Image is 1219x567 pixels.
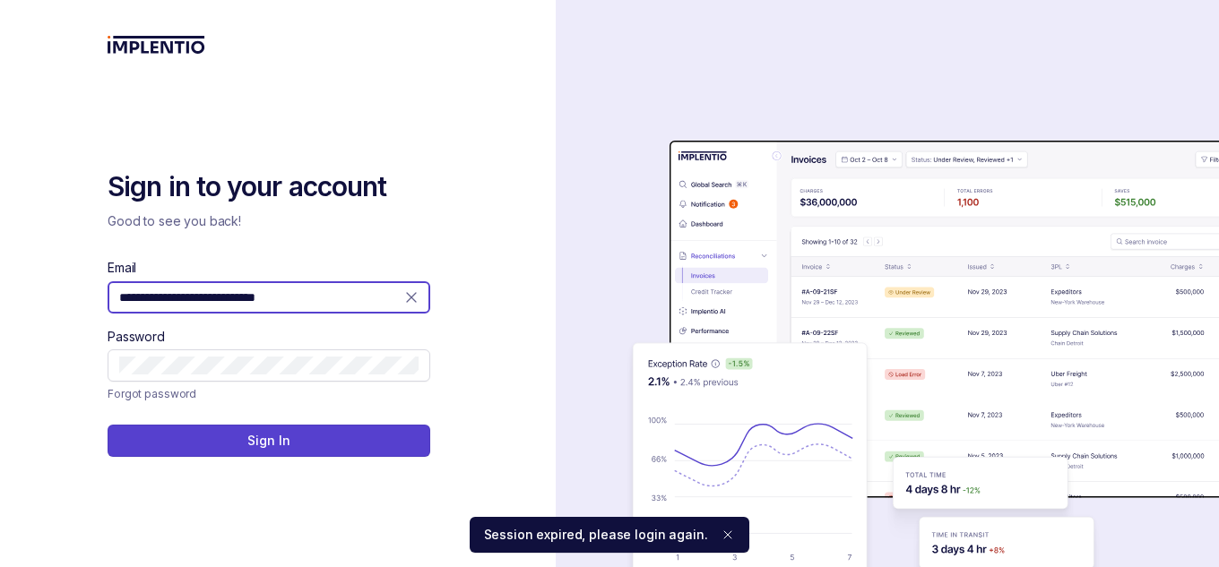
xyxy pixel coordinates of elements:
label: Password [108,328,165,346]
img: logo [108,36,205,54]
p: Forgot password [108,385,196,403]
h2: Sign in to your account [108,169,430,205]
p: Session expired, please login again. [484,526,708,544]
button: Sign In [108,425,430,457]
a: Link Forgot password [108,385,196,403]
p: Good to see you back! [108,212,430,230]
label: Email [108,259,136,277]
p: Sign In [247,432,290,450]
